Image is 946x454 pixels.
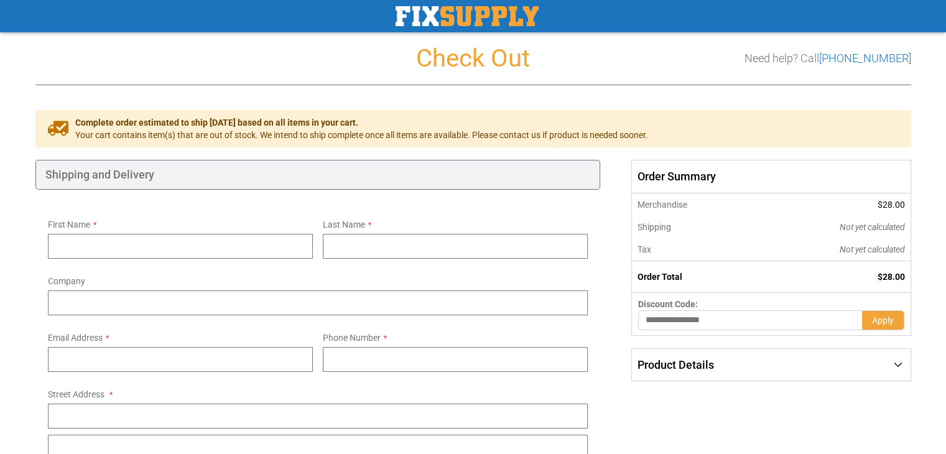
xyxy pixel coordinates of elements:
[396,6,539,26] a: store logo
[878,200,905,210] span: $28.00
[878,272,905,282] span: $28.00
[840,244,905,254] span: Not yet calculated
[48,389,104,399] span: Street Address
[872,315,894,325] span: Apply
[323,333,381,343] span: Phone Number
[632,193,756,216] th: Merchandise
[638,272,682,282] strong: Order Total
[631,160,911,193] span: Order Summary
[840,222,905,232] span: Not yet calculated
[819,52,911,65] a: [PHONE_NUMBER]
[48,276,85,286] span: Company
[638,222,671,232] span: Shipping
[638,299,698,309] span: Discount Code:
[48,333,103,343] span: Email Address
[862,310,904,330] button: Apply
[35,160,601,190] div: Shipping and Delivery
[48,220,90,229] span: First Name
[323,220,365,229] span: Last Name
[75,116,648,129] span: Complete order estimated to ship [DATE] based on all items in your cart.
[75,129,648,141] span: Your cart contains item(s) that are out of stock. We intend to ship complete once all items are a...
[396,6,539,26] img: Fix Industrial Supply
[632,238,756,261] th: Tax
[638,358,714,371] span: Product Details
[35,45,911,72] h1: Check Out
[744,52,911,65] h3: Need help? Call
